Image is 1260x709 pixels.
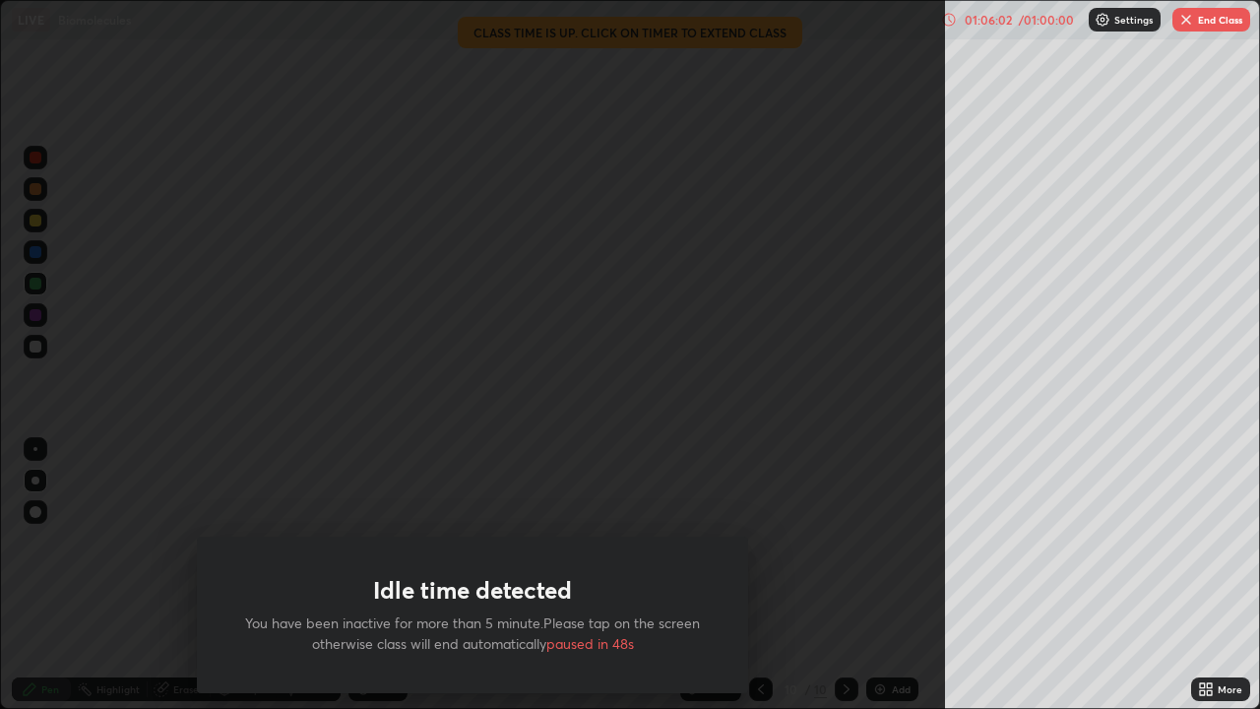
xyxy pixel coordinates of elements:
p: You have been inactive for more than 5 minute.Please tap on the screen otherwise class will end a... [244,612,701,654]
div: 01:06:02 [961,14,1016,26]
img: end-class-cross [1178,12,1194,28]
button: End Class [1172,8,1250,32]
div: / 01:00:00 [1016,14,1077,26]
img: class-settings-icons [1095,12,1110,28]
div: More [1218,684,1242,694]
p: Settings [1114,15,1153,25]
h1: Idle time detected [373,576,572,605]
span: paused in 48s [546,634,634,653]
